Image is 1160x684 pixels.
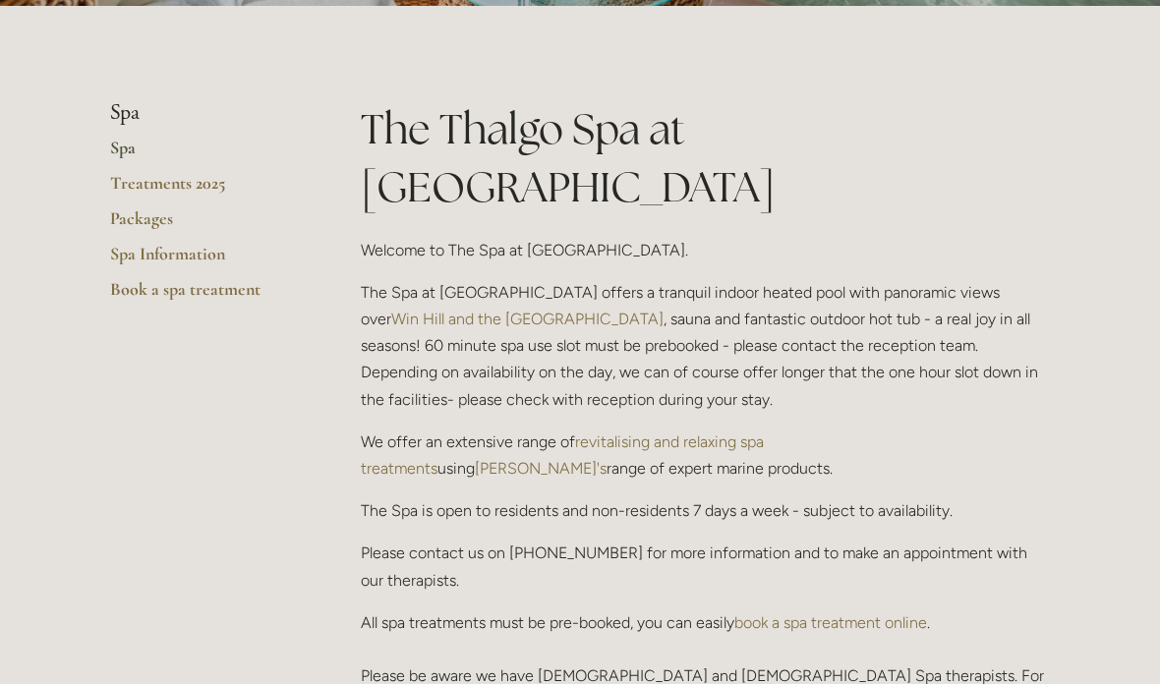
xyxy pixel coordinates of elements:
a: Spa Information [110,244,298,279]
a: Spa [110,138,298,173]
a: Book a spa treatment [110,279,298,314]
p: We offer an extensive range of using range of expert marine products. [361,429,1050,483]
p: The Spa at [GEOGRAPHIC_DATA] offers a tranquil indoor heated pool with panoramic views over , sau... [361,280,1050,414]
a: Packages [110,208,298,244]
h1: The Thalgo Spa at [GEOGRAPHIC_DATA] [361,101,1050,217]
li: Spa [110,101,298,127]
a: [PERSON_NAME]'s [475,460,607,479]
a: Treatments 2025 [110,173,298,208]
p: Welcome to The Spa at [GEOGRAPHIC_DATA]. [361,238,1050,264]
p: The Spa is open to residents and non-residents 7 days a week - subject to availability. [361,498,1050,525]
p: Please contact us on [PHONE_NUMBER] for more information and to make an appointment with our ther... [361,541,1050,594]
a: Win Hill and the [GEOGRAPHIC_DATA] [391,311,664,329]
a: book a spa treatment online [734,614,927,633]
